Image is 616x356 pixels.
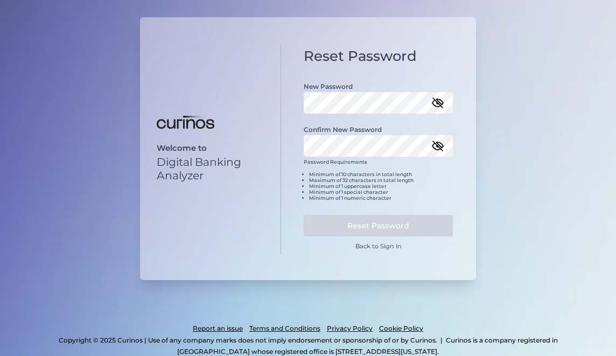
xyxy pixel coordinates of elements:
[59,336,437,344] p: Copyright © 2025 Curinos | Use of any company marks does not imply endorsement or sponsorship of ...
[309,195,453,201] li: Minimum of 1 numeric character
[157,143,271,153] p: Welcome to
[157,116,214,129] img: Digital Banking Analyzer
[157,155,271,182] p: Digital Banking Analyzer
[304,159,453,210] div: Password Requirements
[355,242,402,250] a: Back to Sign In
[309,171,453,177] li: Minimum of 10 characters in total length
[379,323,423,334] a: Cookie Policy
[193,323,243,334] a: Report an issue
[177,336,558,356] p: Curinos is a company registered in [GEOGRAPHIC_DATA] whose registered office is [STREET_ADDRESS][...
[309,189,453,195] li: Minimum of 1 special character
[309,183,453,189] li: Minimum of 1 uppercase letter
[304,48,453,65] h1: Reset Password
[249,323,320,334] a: Terms and Conditions
[304,215,453,236] button: Reset Password
[309,177,453,183] li: Maximum of 32 characters in total length
[327,323,373,334] a: Privacy Policy
[304,82,353,90] label: New Password
[304,125,382,134] label: Confirm New Password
